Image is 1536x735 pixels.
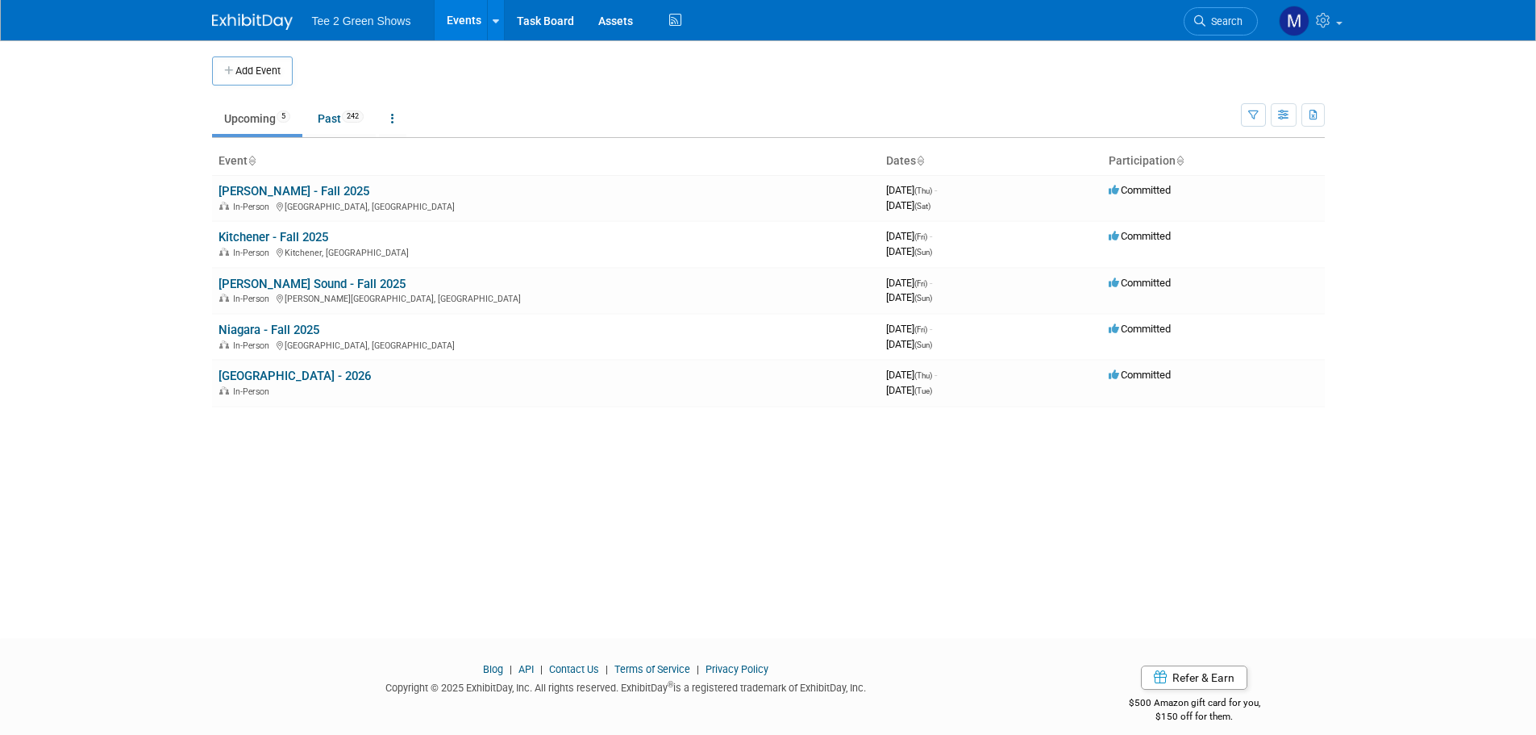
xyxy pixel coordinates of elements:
div: $150 off for them. [1064,710,1325,724]
span: Committed [1109,277,1171,289]
span: - [930,230,932,242]
span: Search [1205,15,1243,27]
span: - [930,277,932,289]
span: - [935,184,937,196]
span: | [536,663,547,675]
img: In-Person Event [219,386,229,395]
span: Tee 2 Green Shows [312,15,411,27]
a: Kitchener - Fall 2025 [219,230,328,244]
span: [DATE] [886,184,937,196]
span: Committed [1109,369,1171,381]
span: (Thu) [914,371,932,380]
span: [DATE] [886,369,937,381]
a: Blog [483,663,503,675]
span: | [693,663,703,675]
a: [GEOGRAPHIC_DATA] - 2026 [219,369,371,383]
a: Terms of Service [614,663,690,675]
span: [DATE] [886,230,932,242]
span: Committed [1109,184,1171,196]
a: Upcoming5 [212,103,302,134]
sup: ® [668,680,673,689]
span: 242 [342,111,364,123]
a: [PERSON_NAME] - Fall 2025 [219,184,369,198]
a: Sort by Participation Type [1176,154,1184,167]
span: In-Person [233,202,274,212]
a: API [518,663,534,675]
span: - [930,323,932,335]
span: | [506,663,516,675]
span: (Fri) [914,232,927,241]
div: $500 Amazon gift card for you, [1064,686,1325,723]
span: 5 [277,111,290,123]
span: [DATE] [886,384,932,396]
a: Privacy Policy [706,663,768,675]
span: | [601,663,612,675]
span: [DATE] [886,338,932,350]
span: (Tue) [914,386,932,395]
div: Kitchener, [GEOGRAPHIC_DATA] [219,245,873,258]
span: [DATE] [886,277,932,289]
span: In-Person [233,294,274,304]
img: In-Person Event [219,294,229,302]
img: Michael Kruger [1279,6,1309,36]
span: In-Person [233,386,274,397]
span: In-Person [233,340,274,351]
span: Committed [1109,323,1171,335]
a: Contact Us [549,663,599,675]
span: Committed [1109,230,1171,242]
span: (Sun) [914,294,932,303]
a: Sort by Start Date [916,154,924,167]
img: ExhibitDay [212,14,293,30]
span: - [935,369,937,381]
span: [DATE] [886,245,932,257]
a: Search [1184,7,1258,35]
th: Participation [1102,148,1325,175]
span: (Sun) [914,340,932,349]
span: In-Person [233,248,274,258]
button: Add Event [212,56,293,86]
span: [DATE] [886,199,930,211]
a: Past242 [306,103,376,134]
img: In-Person Event [219,248,229,256]
th: Event [212,148,880,175]
span: (Sun) [914,248,932,257]
span: (Fri) [914,325,927,334]
span: [DATE] [886,291,932,303]
span: (Fri) [914,279,927,288]
a: [PERSON_NAME] Sound - Fall 2025 [219,277,406,291]
img: In-Person Event [219,202,229,210]
div: [PERSON_NAME][GEOGRAPHIC_DATA], [GEOGRAPHIC_DATA] [219,291,873,304]
a: Niagara - Fall 2025 [219,323,319,337]
a: Refer & Earn [1141,666,1247,690]
span: [DATE] [886,323,932,335]
div: Copyright © 2025 ExhibitDay, Inc. All rights reserved. ExhibitDay is a registered trademark of Ex... [212,677,1041,695]
a: Sort by Event Name [248,154,256,167]
div: [GEOGRAPHIC_DATA], [GEOGRAPHIC_DATA] [219,199,873,212]
th: Dates [880,148,1102,175]
span: (Sat) [914,202,930,211]
span: (Thu) [914,186,932,195]
img: In-Person Event [219,340,229,349]
div: [GEOGRAPHIC_DATA], [GEOGRAPHIC_DATA] [219,338,873,351]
